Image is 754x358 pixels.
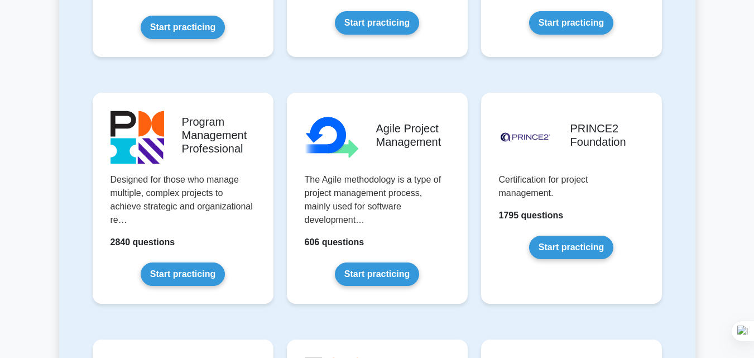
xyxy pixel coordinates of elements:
a: Start practicing [529,11,613,35]
a: Start practicing [141,16,225,39]
a: Start practicing [335,262,419,286]
a: Start practicing [141,262,225,286]
a: Start practicing [529,236,613,259]
a: Start practicing [335,11,419,35]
